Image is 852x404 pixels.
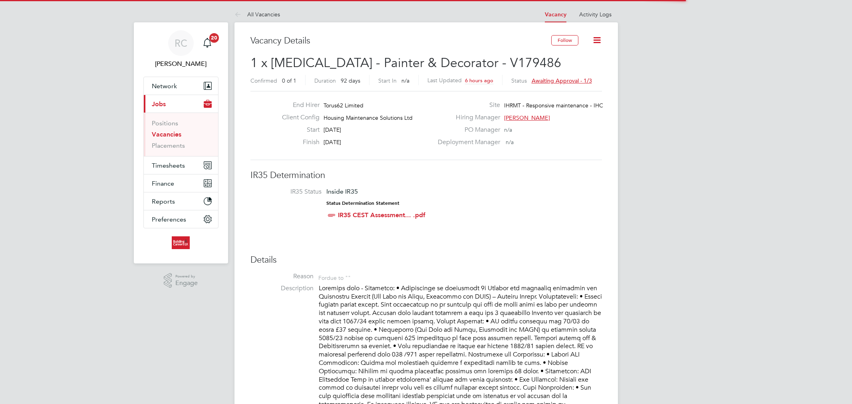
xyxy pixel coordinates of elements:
a: RC[PERSON_NAME] [143,30,218,69]
a: Powered byEngage [164,273,198,288]
a: All Vacancies [234,11,280,18]
span: 0 of 1 [282,77,296,84]
label: Description [250,284,314,293]
button: Follow [551,35,578,46]
button: Jobs [144,95,218,113]
h3: Details [250,254,602,266]
button: Timesheets [144,156,218,174]
span: Engage [175,280,198,287]
span: Network [152,82,177,90]
div: For due to "" [318,272,351,281]
label: Last Updated [427,77,462,84]
h3: Vacancy Details [250,35,551,47]
span: Finance [152,180,174,187]
a: Go to home page [143,236,218,249]
label: Site [433,101,500,109]
span: 20 [209,33,219,43]
a: Vacancy [545,11,566,18]
button: Network [144,77,218,95]
span: Awaiting approval - 1/3 [532,77,592,84]
button: Reports [144,192,218,210]
button: Finance [144,174,218,192]
span: 92 days [341,77,360,84]
label: Finish [276,138,320,147]
label: Duration [314,77,336,84]
span: [DATE] [324,139,341,146]
strong: Status Determination Statement [326,200,399,206]
a: Placements [152,142,185,149]
span: Powered by [175,273,198,280]
span: 6 hours ago [465,77,493,84]
h3: IR35 Determination [250,170,602,181]
span: Jobs [152,100,166,108]
label: PO Manager [433,126,500,134]
a: IR35 CEST Assessment... .pdf [338,211,425,219]
span: n/a [506,139,514,146]
span: Inside IR35 [326,188,358,195]
span: [DATE] [324,126,341,133]
div: Jobs [144,113,218,156]
span: n/a [401,77,409,84]
span: Rhys Cook [143,59,218,69]
label: Start In [378,77,397,84]
span: Housing Maintenance Solutions Ltd [324,114,413,121]
a: Vacancies [152,131,181,138]
a: 20 [199,30,215,56]
label: End Hirer [276,101,320,109]
img: buildingcareersuk-logo-retina.png [172,236,190,249]
label: IR35 Status [258,188,322,196]
a: Activity Logs [579,11,612,18]
label: Reason [250,272,314,281]
label: Confirmed [250,77,277,84]
span: Torus62 Limited [324,102,363,109]
span: 1 x [MEDICAL_DATA] - Painter & Decorator - V179486 [250,55,561,71]
span: [PERSON_NAME] [504,114,550,121]
label: Client Config [276,113,320,122]
nav: Main navigation [134,22,228,263]
span: Reports [152,198,175,205]
label: Hiring Manager [433,113,500,122]
label: Status [511,77,527,84]
label: Start [276,126,320,134]
span: Timesheets [152,162,185,169]
span: IHRMT - Responsive maintenance - IHC [504,102,603,109]
span: RC [175,38,187,48]
span: Preferences [152,216,186,223]
button: Preferences [144,210,218,228]
span: n/a [504,126,512,133]
label: Deployment Manager [433,138,500,147]
a: Positions [152,119,178,127]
